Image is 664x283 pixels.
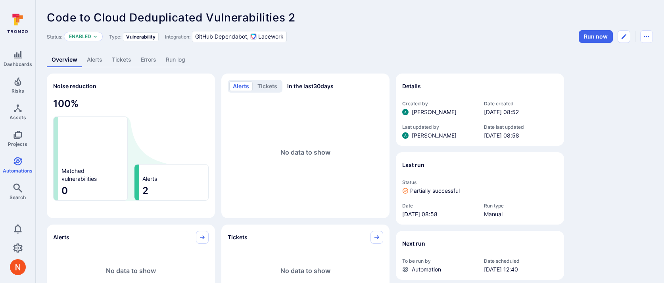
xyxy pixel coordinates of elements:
span: [PERSON_NAME] [412,132,457,140]
section: Last run widget [396,152,564,225]
span: 100 % [53,97,209,110]
section: Next run widget [396,231,564,280]
span: Risks [12,88,24,94]
span: Alerts [142,175,157,183]
button: Automation menu [640,30,653,43]
div: Arjan Dehar [402,109,409,115]
span: Alerts [53,233,69,241]
span: No data to show [106,267,156,275]
span: Search [10,194,26,200]
a: Overview [47,52,82,67]
a: Tickets [107,52,136,67]
span: No data to show [280,148,330,156]
span: Assets [10,114,26,120]
button: Enabled [69,33,91,40]
span: Automations [3,168,33,174]
div: Automation tabs [47,52,653,67]
span: Status [402,179,558,185]
span: in the last 30 days [287,82,334,90]
span: Noise reduction [53,83,96,89]
div: Arjan Dehar [402,132,409,139]
button: tickets [254,81,281,91]
span: Integration: [165,34,190,40]
span: Created by [402,101,476,107]
span: Code to Cloud Deduplicated Vulnerabilities 2 [47,11,295,24]
span: [PERSON_NAME] [412,108,457,116]
span: Last updated by [402,124,476,130]
h2: Last run [402,161,424,169]
span: [DATE] 08:52 [484,108,558,116]
img: ACg8ocLSa5mPYBaXNx3eFu_EmspyJX0laNWN7cXOFirfQ7srZveEpg=s96-c [402,109,409,115]
div: Vulnerability [123,32,159,41]
div: Neeren Patki [10,259,26,275]
button: Expand dropdown [93,34,98,39]
button: alerts [229,81,253,91]
img: ACg8ocLSa5mPYBaXNx3eFu_EmspyJX0laNWN7cXOFirfQ7srZveEpg=s96-c [402,132,409,139]
span: [DATE] 08:58 [402,210,476,218]
span: To be run by [402,258,476,264]
div: Alerts/Tickets trend [221,74,390,218]
span: 2 [142,184,205,197]
span: Lacework [258,33,284,41]
span: Date [402,203,476,209]
span: Type: [109,34,121,40]
span: 0 [61,184,124,197]
a: Run log [161,52,190,67]
span: Projects [8,141,27,147]
img: ACg8ocIprwjrgDQnDsNSk9Ghn5p5-B8DpAKWoJ5Gi9syOE4K59tr4Q=s96-c [10,259,26,275]
span: Date scheduled [484,258,558,264]
span: Matched vulnerabilities [61,167,97,183]
span: No data to show [280,267,330,275]
span: GitHub Dependabot [195,33,249,41]
h2: Next run [402,240,425,248]
section: Details widget [396,74,564,146]
span: Partially successful [410,187,460,195]
span: Tickets [228,233,248,241]
span: Manual [484,210,558,218]
span: Status: [47,34,62,40]
button: Run automation [579,30,613,43]
span: [DATE] 12:40 [484,266,558,273]
a: Errors [136,52,161,67]
button: Edit automation [618,30,630,43]
span: Run type [484,203,558,209]
span: Automation [412,266,441,273]
a: Alerts [82,52,107,67]
h2: Details [402,82,421,90]
span: Dashboards [4,61,32,67]
span: Date last updated [484,124,558,130]
span: [DATE] 08:58 [484,132,558,140]
span: Date created [484,101,558,107]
